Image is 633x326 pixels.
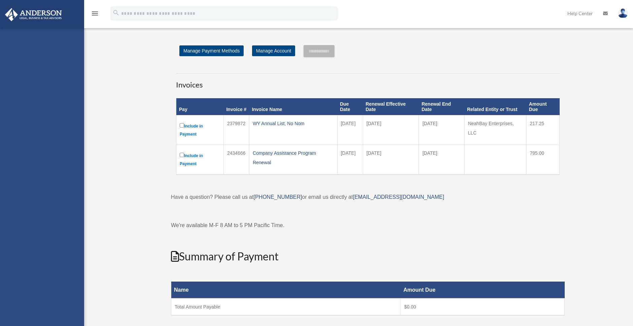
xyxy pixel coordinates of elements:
h2: Summary of Payment [171,249,565,264]
th: Amount Due [401,282,565,298]
th: Invoice # [223,98,249,115]
td: 217.25 [526,115,560,145]
div: WY Annual List, No Nom [253,119,334,128]
th: Due Date [337,98,363,115]
td: [DATE] [363,145,419,175]
input: Include in Payment [180,123,184,128]
th: Name [171,282,401,298]
td: [DATE] [419,145,464,175]
td: [DATE] [337,145,363,175]
i: search [112,9,120,16]
th: Renewal Effective Date [363,98,419,115]
label: Include in Payment [180,151,220,168]
a: [PHONE_NUMBER] [253,194,302,200]
h3: Invoices [176,73,560,90]
th: Amount Due [526,98,560,115]
td: Total Amount Payable [171,298,401,315]
img: Anderson Advisors Platinum Portal [3,8,64,21]
td: [DATE] [419,115,464,145]
a: Manage Account [252,45,295,56]
th: Pay [176,98,224,115]
td: 2434666 [223,145,249,175]
td: [DATE] [337,115,363,145]
th: Invoice Name [249,98,337,115]
td: 795.00 [526,145,560,175]
input: Include in Payment [180,153,184,157]
td: NeahBay Enterprises, LLC [464,115,526,145]
i: menu [91,9,99,17]
label: Include in Payment [180,122,220,138]
td: 2379872 [223,115,249,145]
div: Company Assistance Program Renewal [253,148,334,167]
a: Manage Payment Methods [179,45,244,56]
a: [EMAIL_ADDRESS][DOMAIN_NAME] [353,194,444,200]
a: menu [91,12,99,17]
img: User Pic [618,8,628,18]
p: We're available M-F 8 AM to 5 PM Pacific Time. [171,221,565,230]
td: $0.00 [401,298,565,315]
p: Have a question? Please call us at or email us directly at [171,192,565,202]
th: Renewal End Date [419,98,464,115]
th: Related Entity or Trust [464,98,526,115]
td: [DATE] [363,115,419,145]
